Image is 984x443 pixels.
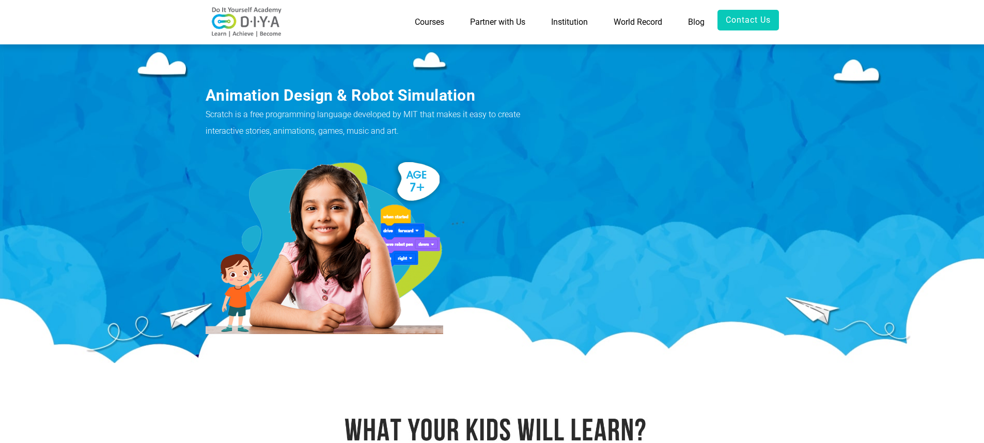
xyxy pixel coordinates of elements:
a: Courses [402,10,457,35]
img: logo-v2.png [206,7,288,38]
a: Blog [675,10,717,35]
img: banner-mobile-product-20210729100922.png [206,156,443,334]
a: Partner with Us [457,10,538,35]
a: Contact Us [717,10,779,30]
a: World Record [601,10,675,35]
div: Scratch is a free programming language developed by MIT that makes it easy to create interactive ... [206,106,534,139]
div: Animation Design & Robot Simulation [206,85,534,106]
a: Institution [538,10,601,35]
